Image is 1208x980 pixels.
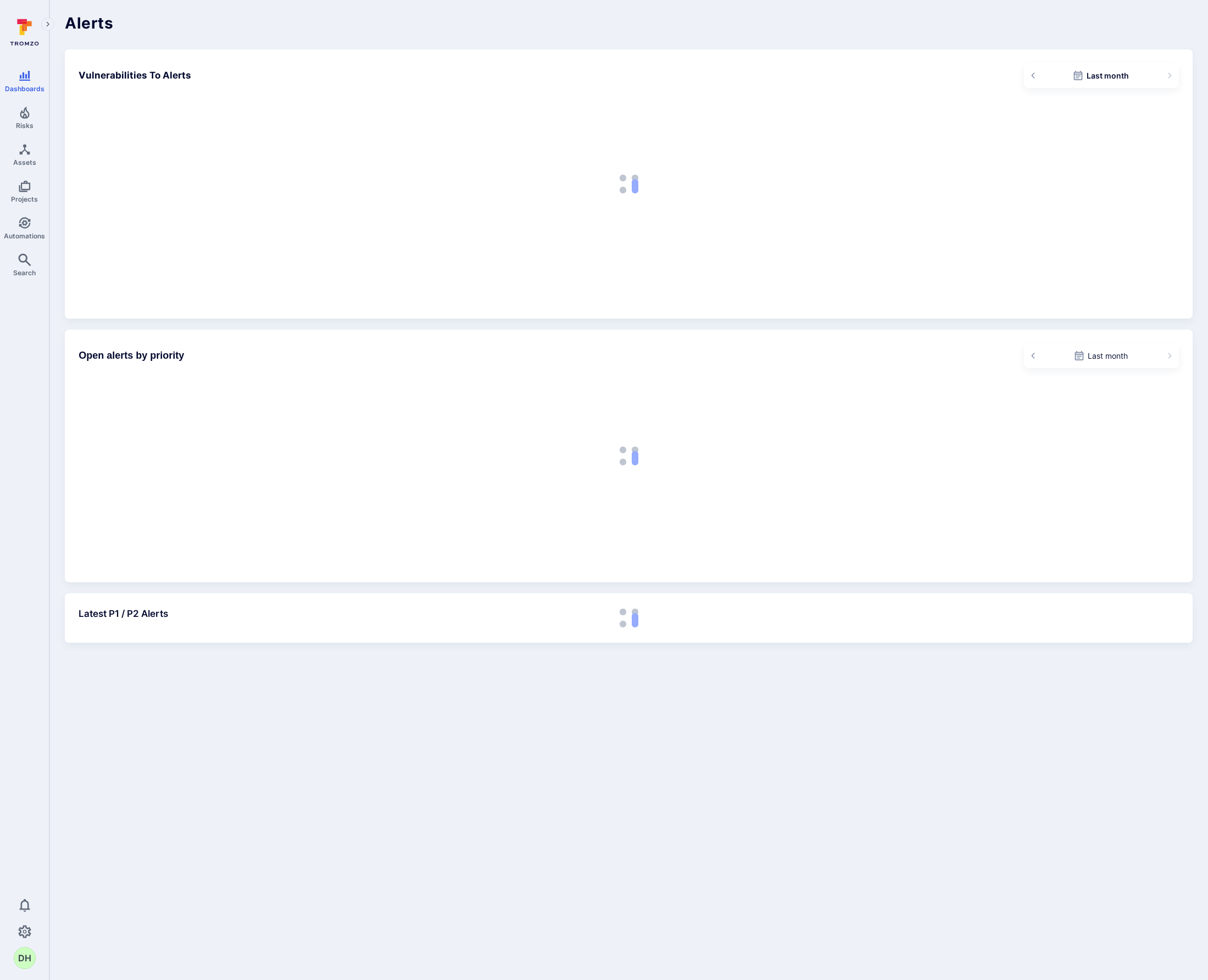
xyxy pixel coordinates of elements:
i: Expand navigation menu [44,20,52,29]
span: Risks [16,121,34,130]
span: Projects [11,195,38,203]
span: Automations [4,232,45,240]
h4: Open alerts by priority [79,349,184,362]
button: DH [14,947,36,969]
div: alert trends by priority [65,330,1193,582]
div: Last month [1044,70,1159,81]
div: Latest P1 / P2 Alerts [79,607,1179,621]
span: Dashboards [5,85,44,93]
h1: Alerts [65,15,1193,31]
span: Search [13,269,36,277]
div: Last month [1044,350,1159,361]
div: Daniel Harvey [14,947,36,969]
h3: Vulnerabilities To Alerts [79,69,191,83]
span: Assets [13,158,36,166]
button: Expand navigation menu [41,18,54,31]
